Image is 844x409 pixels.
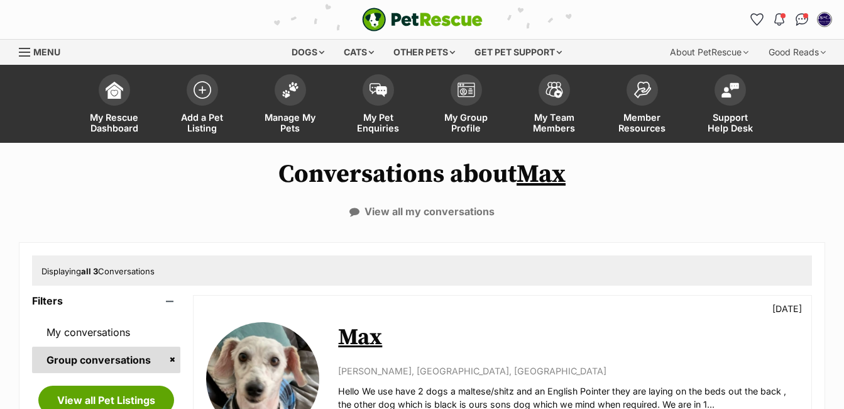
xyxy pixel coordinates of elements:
[747,9,835,30] ul: Account quick links
[32,295,180,306] header: Filters
[262,112,319,133] span: Manage My Pets
[41,266,155,276] span: Displaying Conversations
[545,82,563,98] img: team-members-icon-5396bd8760b3fe7c0b43da4ab00e1e3bb1a5d9ba89233759b79545d2d3fc5d0d.svg
[598,68,686,143] a: Member Resources
[438,112,495,133] span: My Group Profile
[774,13,784,26] img: notifications-46538b983faf8c2785f20acdc204bb7945ddae34d4c08c2a6579f10ce5e182be.svg
[702,112,759,133] span: Support Help Desk
[362,8,483,31] a: PetRescue
[818,13,831,26] img: Heather Watkins profile pic
[282,82,299,98] img: manage-my-pets-icon-02211641906a0b7f246fdf0571729dbe1e7629f14944591b6c1af311fb30b64b.svg
[633,81,651,98] img: member-resources-icon-8e73f808a243e03378d46382f2149f9095a855e16c252ad45f914b54edf8863c.svg
[510,68,598,143] a: My Team Members
[458,82,475,98] img: group-profile-icon-3fa3cf56718a62981997c0bc7e787c4b2cf8bcc04b72c1350f741eb67cf2f40e.svg
[349,206,495,217] a: View all my conversations
[769,9,789,30] button: Notifications
[814,9,835,30] button: My account
[466,40,571,65] div: Get pet support
[792,9,812,30] a: Conversations
[422,68,510,143] a: My Group Profile
[81,266,98,276] strong: all 3
[350,112,407,133] span: My Pet Enquiries
[614,112,671,133] span: Member Resources
[334,68,422,143] a: My Pet Enquiries
[70,68,158,143] a: My Rescue Dashboard
[661,40,757,65] div: About PetRescue
[86,112,143,133] span: My Rescue Dashboard
[721,82,739,98] img: help-desk-icon-fdf02630f3aa405de69fd3d07c3f3aa587a6932b1a1747fa1d2bba05be0121f9.svg
[747,9,767,30] a: Favourites
[32,319,180,345] a: My conversations
[686,68,774,143] a: Support Help Desk
[772,302,802,315] p: [DATE]
[283,40,333,65] div: Dogs
[385,40,464,65] div: Other pets
[517,159,566,190] a: Max
[174,112,231,133] span: Add a Pet Listing
[194,81,211,99] img: add-pet-listing-icon-0afa8454b4691262ce3f59096e99ab1cd57d4a30225e0717b998d2c9b9846f56.svg
[106,81,123,99] img: dashboard-icon-eb2f2d2d3e046f16d808141f083e7271f6b2e854fb5c12c21221c1fb7104beca.svg
[362,8,483,31] img: logo-e224e6f780fb5917bec1dbf3a21bbac754714ae5b6737aabdf751b685950b380.svg
[32,347,180,373] a: Group conversations
[33,47,60,57] span: Menu
[158,68,246,143] a: Add a Pet Listing
[19,40,69,62] a: Menu
[760,40,835,65] div: Good Reads
[338,323,382,352] a: Max
[335,40,383,65] div: Cats
[526,112,583,133] span: My Team Members
[338,364,799,378] p: [PERSON_NAME], [GEOGRAPHIC_DATA], [GEOGRAPHIC_DATA]
[796,13,809,26] img: chat-41dd97257d64d25036548639549fe6c8038ab92f7586957e7f3b1b290dea8141.svg
[246,68,334,143] a: Manage My Pets
[370,83,387,97] img: pet-enquiries-icon-7e3ad2cf08bfb03b45e93fb7055b45f3efa6380592205ae92323e6603595dc1f.svg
